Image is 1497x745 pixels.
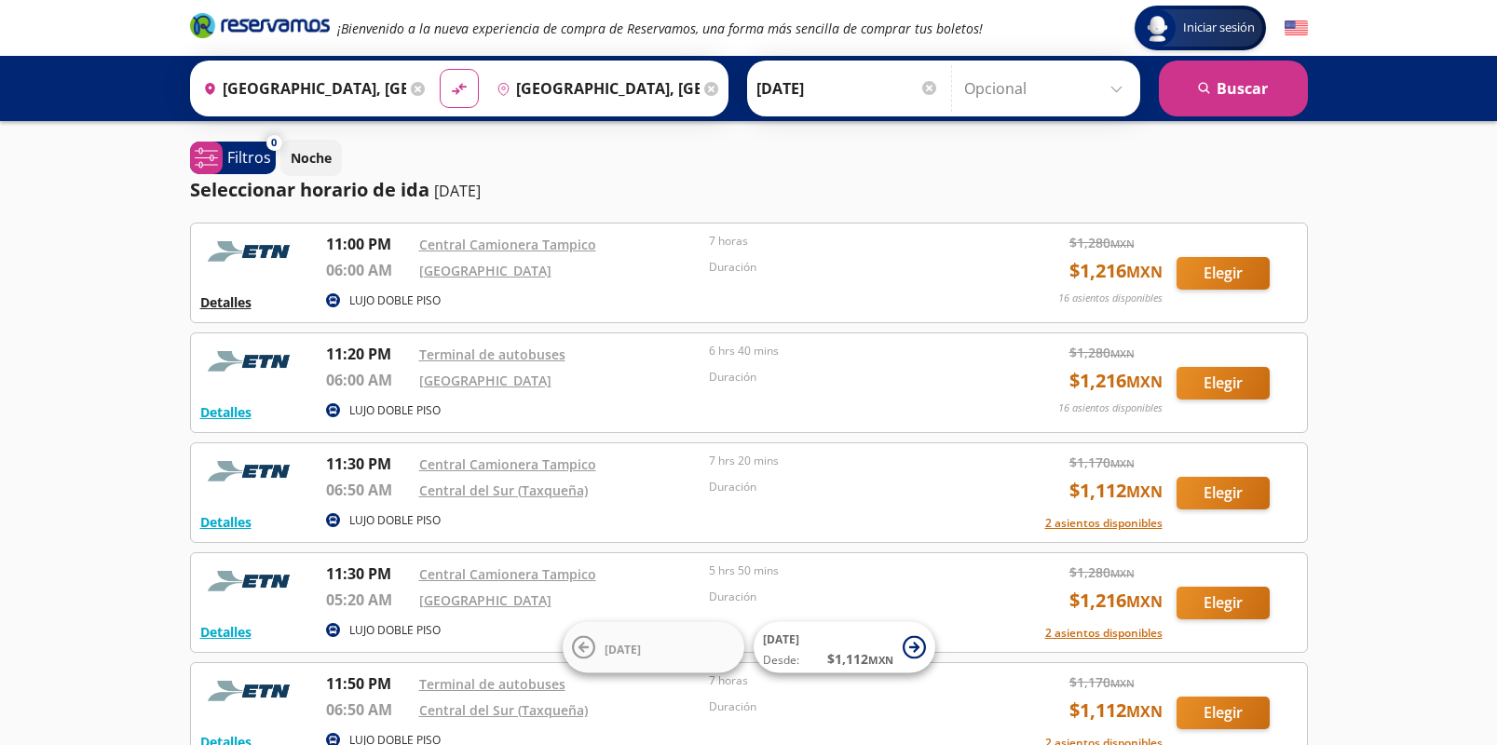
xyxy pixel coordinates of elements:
p: Duración [709,479,990,495]
button: 0Filtros [190,142,276,174]
p: 06:00 AM [326,369,410,391]
small: MXN [1126,262,1163,282]
p: 11:30 PM [326,562,410,585]
p: 7 horas [709,672,990,689]
span: $ 1,280 [1069,233,1135,252]
p: Filtros [227,146,271,169]
span: Desde: [763,652,799,669]
span: $ 1,170 [1069,453,1135,472]
p: 6 hrs 40 mins [709,343,990,359]
span: [DATE] [605,641,641,657]
p: 5 hrs 50 mins [709,562,990,579]
button: Detalles [200,512,252,532]
p: LUJO DOBLE PISO [349,622,441,639]
small: MXN [1126,372,1163,392]
a: Central Camionera Tampico [419,236,596,253]
p: LUJO DOBLE PISO [349,512,441,529]
button: Elegir [1177,257,1270,290]
p: 06:50 AM [326,479,410,501]
span: Iniciar sesión [1176,19,1262,37]
a: [GEOGRAPHIC_DATA] [419,372,551,389]
span: $ 1,112 [1069,697,1163,725]
button: Elegir [1177,697,1270,729]
button: Detalles [200,402,252,422]
a: [GEOGRAPHIC_DATA] [419,262,551,279]
small: MXN [1126,481,1163,502]
p: Duración [709,589,990,605]
button: Elegir [1177,477,1270,509]
button: Noche [280,140,342,176]
em: ¡Bienvenido a la nueva experiencia de compra de Reservamos, una forma más sencilla de comprar tus... [337,20,983,37]
span: $ 1,280 [1069,343,1135,362]
img: RESERVAMOS [200,453,303,490]
p: Duración [709,259,990,276]
button: 2 asientos disponibles [1045,625,1163,642]
p: LUJO DOBLE PISO [349,292,441,309]
input: Elegir Fecha [756,65,939,112]
span: $ 1,112 [827,649,893,669]
p: [DATE] [434,180,481,202]
p: 7 hrs 20 mins [709,453,990,469]
span: [DATE] [763,631,799,647]
input: Opcional [964,65,1131,112]
small: MXN [868,653,893,667]
img: RESERVAMOS [200,343,303,380]
button: Buscar [1159,61,1308,116]
button: [DATE] [563,622,744,673]
p: Seleccionar horario de ida [190,176,429,204]
img: RESERVAMOS [200,233,303,270]
small: MXN [1110,237,1135,251]
span: $ 1,170 [1069,672,1135,692]
span: $ 1,216 [1069,257,1163,285]
p: 11:00 PM [326,233,410,255]
i: Brand Logo [190,11,330,39]
a: Central del Sur (Taxqueña) [419,701,588,719]
small: MXN [1126,701,1163,722]
a: Central del Sur (Taxqueña) [419,481,588,499]
p: 06:00 AM [326,259,410,281]
a: Terminal de autobuses [419,345,565,363]
button: Detalles [200,292,252,312]
button: Elegir [1177,587,1270,619]
p: 11:20 PM [326,343,410,365]
p: 16 asientos disponibles [1058,400,1163,416]
small: MXN [1110,566,1135,580]
input: Buscar Destino [489,65,700,112]
small: MXN [1110,676,1135,690]
p: 06:50 AM [326,698,410,721]
p: 05:20 AM [326,589,410,611]
span: $ 1,280 [1069,562,1135,582]
a: Central Camionera Tampico [419,455,596,473]
p: Duración [709,698,990,715]
small: MXN [1110,346,1135,360]
small: MXN [1110,456,1135,470]
a: Brand Logo [190,11,330,45]
p: 7 horas [709,233,990,250]
button: Detalles [200,622,252,642]
span: $ 1,216 [1069,587,1163,615]
p: Duración [709,369,990,386]
span: $ 1,216 [1069,367,1163,395]
p: Noche [291,148,332,168]
button: 2 asientos disponibles [1045,515,1163,532]
p: 11:50 PM [326,672,410,695]
button: Elegir [1177,367,1270,400]
span: $ 1,112 [1069,477,1163,505]
a: Terminal de autobuses [419,675,565,693]
span: 0 [271,135,277,151]
small: MXN [1126,591,1163,612]
p: 16 asientos disponibles [1058,291,1163,306]
p: 11:30 PM [326,453,410,475]
img: RESERVAMOS [200,562,303,600]
button: [DATE]Desde:$1,112MXN [754,622,935,673]
p: LUJO DOBLE PISO [349,402,441,419]
a: Central Camionera Tampico [419,565,596,583]
button: English [1285,17,1308,40]
input: Buscar Origen [196,65,406,112]
a: [GEOGRAPHIC_DATA] [419,591,551,609]
img: RESERVAMOS [200,672,303,710]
